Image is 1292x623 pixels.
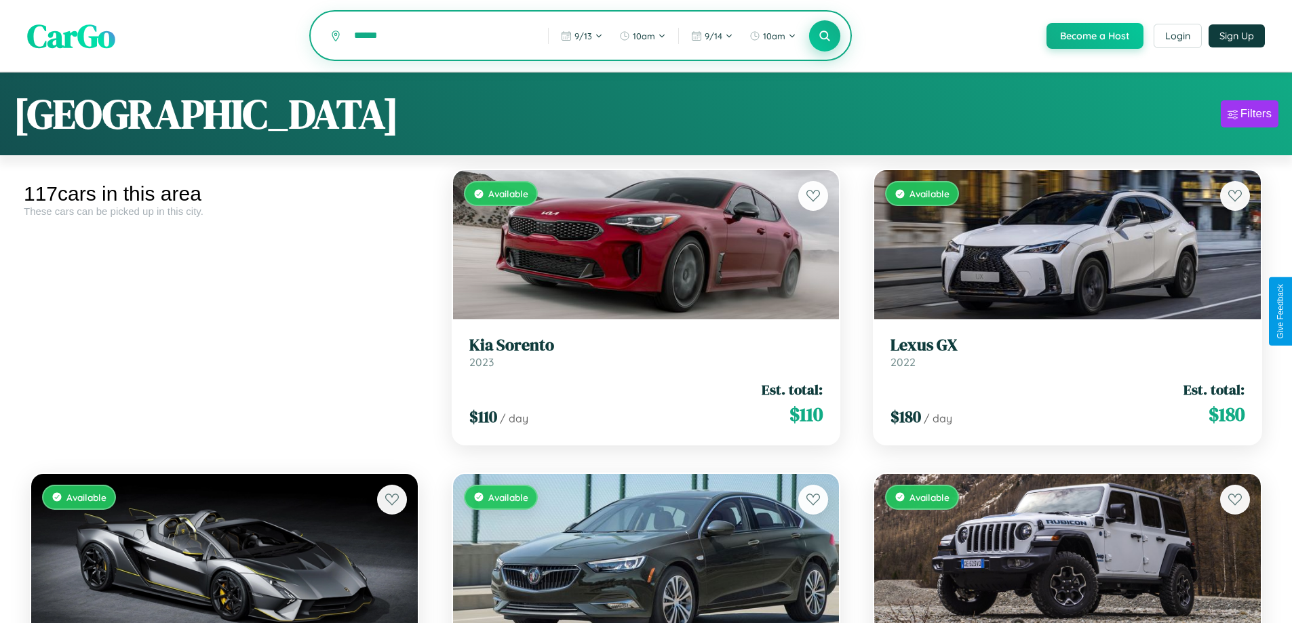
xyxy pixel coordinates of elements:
[743,25,803,47] button: 10am
[66,491,106,503] span: Available
[909,188,950,199] span: Available
[762,380,823,399] span: Est. total:
[1221,100,1278,127] button: Filters
[1046,23,1143,49] button: Become a Host
[469,355,494,369] span: 2023
[469,336,823,355] h3: Kia Sorento
[612,25,673,47] button: 10am
[789,401,823,428] span: $ 110
[500,411,528,425] span: / day
[488,491,528,503] span: Available
[469,336,823,369] a: Kia Sorento2023
[14,86,399,142] h1: [GEOGRAPHIC_DATA]
[924,411,952,425] span: / day
[763,31,785,41] span: 10am
[554,25,610,47] button: 9/13
[890,355,916,369] span: 2022
[574,31,592,41] span: 9 / 13
[890,405,921,428] span: $ 180
[27,14,115,58] span: CarGo
[1183,380,1245,399] span: Est. total:
[488,188,528,199] span: Available
[1209,401,1245,428] span: $ 180
[24,205,425,217] div: These cars can be picked up in this city.
[890,336,1245,355] h3: Lexus GX
[469,405,497,428] span: $ 110
[1240,107,1272,121] div: Filters
[1209,24,1265,47] button: Sign Up
[705,31,722,41] span: 9 / 14
[1276,284,1285,339] div: Give Feedback
[684,25,740,47] button: 9/14
[24,182,425,205] div: 117 cars in this area
[633,31,655,41] span: 10am
[909,491,950,503] span: Available
[890,336,1245,369] a: Lexus GX2022
[1154,24,1202,48] button: Login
